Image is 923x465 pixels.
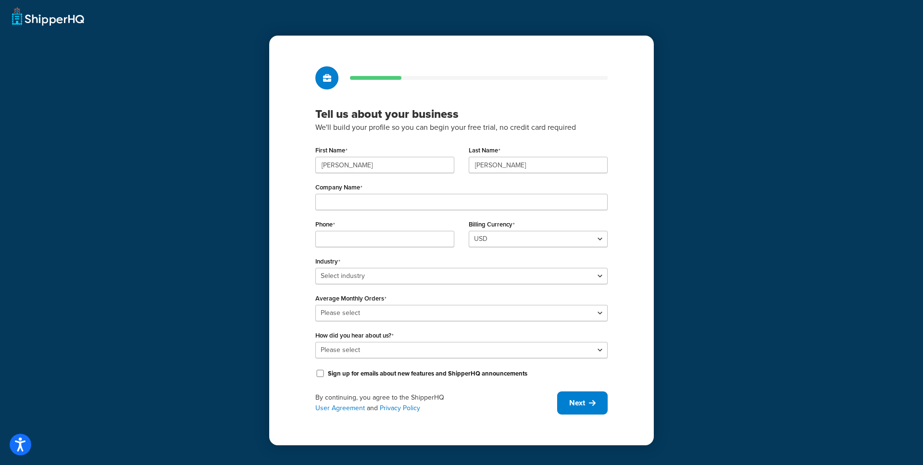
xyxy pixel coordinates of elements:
h3: Tell us about your business [315,107,608,121]
span: Next [569,398,585,408]
a: User Agreement [315,403,365,413]
label: Last Name [469,147,500,154]
button: Next [557,391,608,415]
label: Industry [315,258,340,265]
label: Sign up for emails about new features and ShipperHQ announcements [328,369,527,378]
div: By continuing, you agree to the ShipperHQ and [315,392,557,414]
label: Phone [315,221,335,228]
label: Billing Currency [469,221,515,228]
a: Privacy Policy [380,403,420,413]
label: Company Name [315,184,362,191]
p: We'll build your profile so you can begin your free trial, no credit card required [315,121,608,134]
label: How did you hear about us? [315,332,394,339]
label: First Name [315,147,348,154]
label: Average Monthly Orders [315,295,387,302]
